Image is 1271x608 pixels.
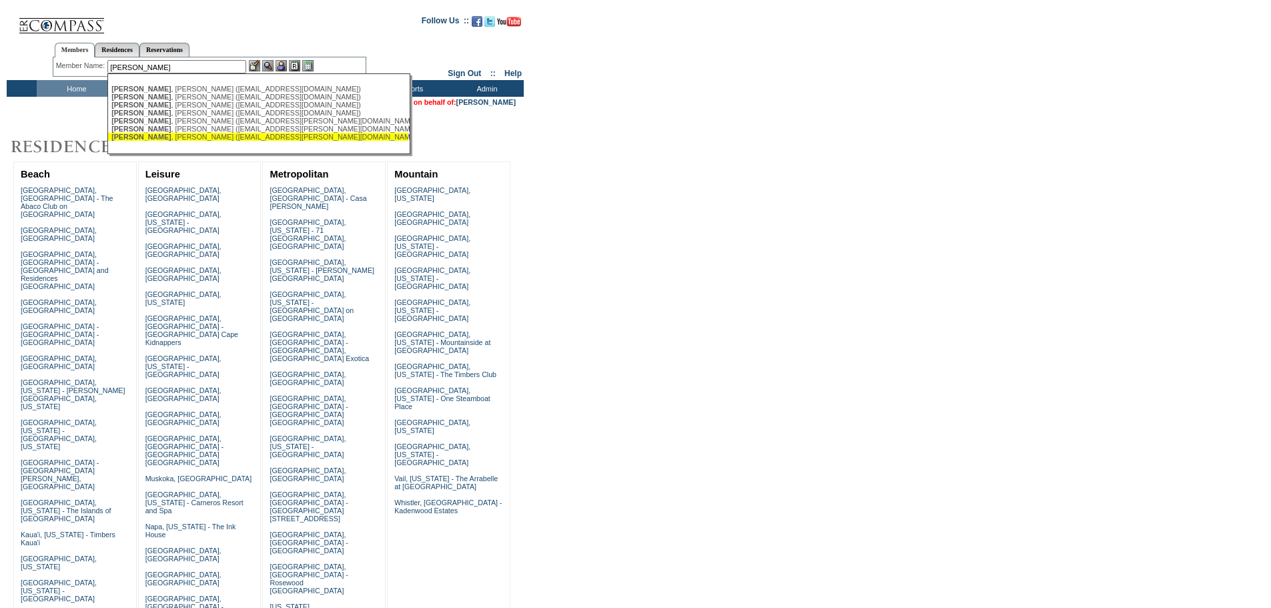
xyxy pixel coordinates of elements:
[111,109,405,117] div: , [PERSON_NAME] ([EMAIL_ADDRESS][DOMAIN_NAME])
[490,69,496,78] span: ::
[262,60,274,71] img: View
[447,80,524,97] td: Admin
[21,298,97,314] a: [GEOGRAPHIC_DATA], [GEOGRAPHIC_DATA]
[394,330,490,354] a: [GEOGRAPHIC_DATA], [US_STATE] - Mountainside at [GEOGRAPHIC_DATA]
[21,378,125,410] a: [GEOGRAPHIC_DATA], [US_STATE] - [PERSON_NAME][GEOGRAPHIC_DATA], [US_STATE]
[270,330,369,362] a: [GEOGRAPHIC_DATA], [GEOGRAPHIC_DATA] - [GEOGRAPHIC_DATA], [GEOGRAPHIC_DATA] Exotica
[21,186,113,218] a: [GEOGRAPHIC_DATA], [GEOGRAPHIC_DATA] - The Abaco Club on [GEOGRAPHIC_DATA]
[472,16,482,27] img: Become our fan on Facebook
[363,98,516,106] span: You are acting on behalf of:
[270,258,374,282] a: [GEOGRAPHIC_DATA], [US_STATE] - [PERSON_NAME][GEOGRAPHIC_DATA]
[145,386,222,402] a: [GEOGRAPHIC_DATA], [GEOGRAPHIC_DATA]
[472,20,482,28] a: Become our fan on Facebook
[145,186,222,202] a: [GEOGRAPHIC_DATA], [GEOGRAPHIC_DATA]
[270,563,348,595] a: [GEOGRAPHIC_DATA], [GEOGRAPHIC_DATA] - Rosewood [GEOGRAPHIC_DATA]
[289,60,300,71] img: Reservations
[456,98,516,106] a: [PERSON_NAME]
[21,250,109,290] a: [GEOGRAPHIC_DATA], [GEOGRAPHIC_DATA] - [GEOGRAPHIC_DATA] and Residences [GEOGRAPHIC_DATA]
[394,499,502,515] a: Whistler, [GEOGRAPHIC_DATA] - Kadenwood Estates
[394,475,498,491] a: Vail, [US_STATE] - The Arrabelle at [GEOGRAPHIC_DATA]
[145,434,224,467] a: [GEOGRAPHIC_DATA], [GEOGRAPHIC_DATA] - [GEOGRAPHIC_DATA] [GEOGRAPHIC_DATA]
[111,85,405,93] div: , [PERSON_NAME] ([EMAIL_ADDRESS][DOMAIN_NAME])
[270,434,346,459] a: [GEOGRAPHIC_DATA], [US_STATE] - [GEOGRAPHIC_DATA]
[504,69,522,78] a: Help
[422,15,469,31] td: Follow Us ::
[302,60,314,71] img: b_calculator.gif
[394,210,470,226] a: [GEOGRAPHIC_DATA], [GEOGRAPHIC_DATA]
[484,20,495,28] a: Follow us on Twitter
[145,210,222,234] a: [GEOGRAPHIC_DATA], [US_STATE] - [GEOGRAPHIC_DATA]
[21,459,99,491] a: [GEOGRAPHIC_DATA] - [GEOGRAPHIC_DATA][PERSON_NAME], [GEOGRAPHIC_DATA]
[145,242,222,258] a: [GEOGRAPHIC_DATA], [GEOGRAPHIC_DATA]
[249,60,260,71] img: b_edit.gif
[21,531,115,547] a: Kaua'i, [US_STATE] - Timbers Kaua'i
[145,571,222,587] a: [GEOGRAPHIC_DATA], [GEOGRAPHIC_DATA]
[111,133,171,141] span: [PERSON_NAME]
[270,467,346,483] a: [GEOGRAPHIC_DATA], [GEOGRAPHIC_DATA]
[21,418,97,450] a: [GEOGRAPHIC_DATA], [US_STATE] - [GEOGRAPHIC_DATA], [US_STATE]
[111,93,405,101] div: , [PERSON_NAME] ([EMAIL_ADDRESS][DOMAIN_NAME])
[111,117,171,125] span: [PERSON_NAME]
[484,16,495,27] img: Follow us on Twitter
[270,491,348,523] a: [GEOGRAPHIC_DATA], [GEOGRAPHIC_DATA] - [GEOGRAPHIC_DATA][STREET_ADDRESS]
[21,169,50,180] a: Beach
[7,20,17,21] img: i.gif
[111,109,171,117] span: [PERSON_NAME]
[21,499,111,523] a: [GEOGRAPHIC_DATA], [US_STATE] - The Islands of [GEOGRAPHIC_DATA]
[111,101,171,109] span: [PERSON_NAME]
[394,186,470,202] a: [GEOGRAPHIC_DATA], [US_STATE]
[21,226,97,242] a: [GEOGRAPHIC_DATA], [GEOGRAPHIC_DATA]
[111,125,171,133] span: [PERSON_NAME]
[394,442,470,467] a: [GEOGRAPHIC_DATA], [US_STATE] - [GEOGRAPHIC_DATA]
[394,386,490,410] a: [GEOGRAPHIC_DATA], [US_STATE] - One Steamboat Place
[394,266,470,290] a: [GEOGRAPHIC_DATA], [US_STATE] - [GEOGRAPHIC_DATA]
[394,169,438,180] a: Mountain
[394,418,470,434] a: [GEOGRAPHIC_DATA], [US_STATE]
[111,85,171,93] span: [PERSON_NAME]
[497,20,521,28] a: Subscribe to our YouTube Channel
[7,133,267,160] img: Destinations by Exclusive Resorts
[270,531,348,555] a: [GEOGRAPHIC_DATA], [GEOGRAPHIC_DATA] - [GEOGRAPHIC_DATA]
[145,523,236,539] a: Napa, [US_STATE] - The Ink House
[270,370,346,386] a: [GEOGRAPHIC_DATA], [GEOGRAPHIC_DATA]
[270,186,366,210] a: [GEOGRAPHIC_DATA], [GEOGRAPHIC_DATA] - Casa [PERSON_NAME]
[21,555,97,571] a: [GEOGRAPHIC_DATA], [US_STATE]
[394,298,470,322] a: [GEOGRAPHIC_DATA], [US_STATE] - [GEOGRAPHIC_DATA]
[21,322,99,346] a: [GEOGRAPHIC_DATA] - [GEOGRAPHIC_DATA] - [GEOGRAPHIC_DATA]
[276,60,287,71] img: Impersonate
[56,60,107,71] div: Member Name:
[270,290,354,322] a: [GEOGRAPHIC_DATA], [US_STATE] - [GEOGRAPHIC_DATA] on [GEOGRAPHIC_DATA]
[145,410,222,426] a: [GEOGRAPHIC_DATA], [GEOGRAPHIC_DATA]
[111,133,405,141] div: , [PERSON_NAME] ([EMAIL_ADDRESS][PERSON_NAME][DOMAIN_NAME])
[145,547,222,563] a: [GEOGRAPHIC_DATA], [GEOGRAPHIC_DATA]
[21,579,97,603] a: [GEOGRAPHIC_DATA], [US_STATE] - [GEOGRAPHIC_DATA]
[270,169,328,180] a: Metropolitan
[111,125,405,133] div: , [PERSON_NAME] ([EMAIL_ADDRESS][PERSON_NAME][DOMAIN_NAME])
[145,266,222,282] a: [GEOGRAPHIC_DATA], [GEOGRAPHIC_DATA]
[145,354,222,378] a: [GEOGRAPHIC_DATA], [US_STATE] - [GEOGRAPHIC_DATA]
[37,80,113,97] td: Home
[21,354,97,370] a: [GEOGRAPHIC_DATA], [GEOGRAPHIC_DATA]
[497,17,521,27] img: Subscribe to our YouTube Channel
[95,43,139,57] a: Residences
[139,43,189,57] a: Reservations
[111,117,405,125] div: , [PERSON_NAME] ([EMAIL_ADDRESS][PERSON_NAME][DOMAIN_NAME])
[145,491,244,515] a: [GEOGRAPHIC_DATA], [US_STATE] - Carneros Resort and Spa
[394,234,470,258] a: [GEOGRAPHIC_DATA], [US_STATE] - [GEOGRAPHIC_DATA]
[270,218,346,250] a: [GEOGRAPHIC_DATA], [US_STATE] - 71 [GEOGRAPHIC_DATA], [GEOGRAPHIC_DATA]
[448,69,481,78] a: Sign Out
[55,43,95,57] a: Members
[145,290,222,306] a: [GEOGRAPHIC_DATA], [US_STATE]
[145,169,180,180] a: Leisure
[18,7,105,34] img: Compass Home
[394,362,496,378] a: [GEOGRAPHIC_DATA], [US_STATE] - The Timbers Club
[145,475,252,483] a: Muskoka, [GEOGRAPHIC_DATA]
[111,101,405,109] div: , [PERSON_NAME] ([EMAIL_ADDRESS][DOMAIN_NAME])
[111,93,171,101] span: [PERSON_NAME]
[145,314,238,346] a: [GEOGRAPHIC_DATA], [GEOGRAPHIC_DATA] - [GEOGRAPHIC_DATA] Cape Kidnappers
[270,394,348,426] a: [GEOGRAPHIC_DATA], [GEOGRAPHIC_DATA] - [GEOGRAPHIC_DATA] [GEOGRAPHIC_DATA]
